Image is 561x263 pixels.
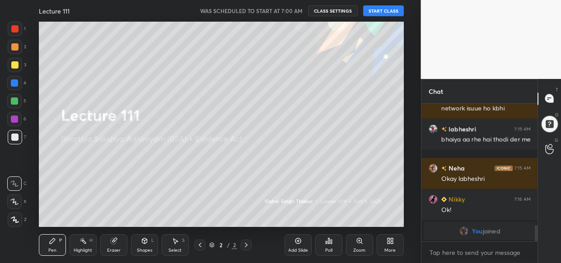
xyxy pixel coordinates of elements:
img: no-rating-badge.077c3623.svg [441,166,447,171]
h6: Nikky [447,194,465,204]
div: S [182,238,185,243]
div: Zoom [353,248,365,253]
div: 7 [8,130,26,144]
div: Select [168,248,182,253]
div: 6 [7,112,26,126]
div: L [151,238,154,243]
h6: Neha [447,163,465,173]
h6: labheshri [447,124,476,134]
div: bhaiya aa rhe hai thodi der me [441,135,531,144]
div: Okay labheshri [441,175,531,184]
button: CLASS SETTINGS [308,5,358,16]
div: H [89,238,93,243]
img: iconic-dark.1390631f.png [495,165,513,171]
div: Poll [325,248,332,253]
div: 1 [8,22,26,36]
div: 2 [8,40,26,54]
img: Learner_Badge_beginner_1_8b307cf2a0.svg [441,197,447,202]
div: Z [8,212,27,227]
div: Highlight [74,248,92,253]
div: Shapes [137,248,152,253]
div: More [384,248,396,253]
div: 4 [7,76,26,90]
div: 7:16 AM [514,196,531,202]
div: / [227,242,230,248]
div: X [7,194,27,209]
div: 2 [216,242,225,248]
p: T [556,86,558,93]
div: Eraser [107,248,121,253]
img: no-rating-badge.077c3623.svg [441,127,447,132]
div: 7:15 AM [514,165,531,171]
div: Ok! [441,206,531,215]
img: a33b4bbd84f94a8ca37501475465163b.jpg [429,194,438,203]
div: C [7,176,27,191]
div: P [59,238,62,243]
div: grid [421,104,538,241]
img: 6d54834aa1f047c0ad60d62d37c27715.jpg [429,124,438,133]
div: Pen [48,248,56,253]
span: joined [482,227,500,235]
p: D [555,111,558,118]
img: 9ba7d08392d448d1bbef746edc538510.jpg [429,163,438,172]
div: ok mujhe lga meri side network isuue ho kbhi [441,96,531,113]
h4: Lecture 111 [39,7,70,15]
p: Chat [421,79,450,103]
button: START CLASS [363,5,404,16]
h5: WAS SCHEDULED TO START AT 7:00 AM [200,7,303,15]
div: 5 [7,94,26,108]
span: You [472,227,482,235]
p: G [555,137,558,143]
div: 3 [8,58,26,72]
img: 2b9392717e4c4b858f816e17e63d45df.jpg [459,226,468,235]
div: Add Slide [288,248,308,253]
div: 7:15 AM [514,126,531,131]
div: 2 [232,241,237,249]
